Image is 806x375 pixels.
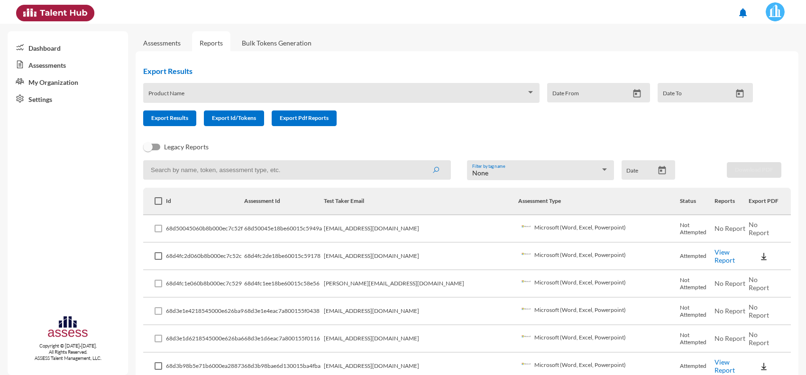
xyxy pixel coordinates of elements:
span: Export Results [151,114,188,121]
span: No Report [749,220,769,237]
a: Assessments [143,39,181,47]
td: 68d4fc2d060b8b000ec7c52c [166,243,244,270]
button: Download PDF [727,162,781,178]
button: Export Results [143,110,196,126]
td: 68d50045e18be60015c5949a [244,215,324,243]
a: Settings [8,90,128,107]
th: Status [680,188,714,215]
td: 68d4fc1ee18be60015c58e56 [244,270,324,298]
a: View Report [714,358,735,374]
td: 68d4fc2de18be60015c59178 [244,243,324,270]
th: Export PDF [749,188,791,215]
h2: Export Results [143,66,760,75]
p: Copyright © [DATE]-[DATE]. All Rights Reserved. ASSESS Talent Management, LLC. [8,343,128,361]
td: Microsoft (Word, Excel, Powerpoint) [518,215,680,243]
button: Open calendar [654,165,670,175]
span: None [472,169,488,177]
td: Not Attempted [680,215,714,243]
td: 68d3e1d6eac7a800155f0116 [244,325,324,353]
td: [EMAIL_ADDRESS][DOMAIN_NAME] [324,215,518,243]
span: No Report [714,307,745,315]
span: Export Pdf Reports [280,114,329,121]
td: 68d50045060b8b000ec7c52f [166,215,244,243]
a: Bulk Tokens Generation [234,31,319,55]
td: Microsoft (Word, Excel, Powerpoint) [518,325,680,353]
th: Assessment Type [518,188,680,215]
td: Not Attempted [680,298,714,325]
button: Export Id/Tokens [204,110,264,126]
span: Export Id/Tokens [212,114,256,121]
th: Test Taker Email [324,188,518,215]
th: Id [166,188,244,215]
a: View Report [714,248,735,264]
th: Assessment Id [244,188,324,215]
td: [PERSON_NAME][EMAIL_ADDRESS][DOMAIN_NAME] [324,270,518,298]
td: 68d3e1e4eac7a800155f0438 [244,298,324,325]
img: assesscompany-logo.png [47,315,89,341]
span: Download PDF [735,166,773,173]
td: Microsoft (Word, Excel, Powerpoint) [518,298,680,325]
span: No Report [749,330,769,347]
button: Open calendar [629,89,645,99]
span: No Report [714,334,745,342]
input: Search by name, token, assessment type, etc. [143,160,451,180]
span: Legacy Reports [164,141,209,153]
span: No Report [714,279,745,287]
button: Open calendar [732,89,748,99]
a: Dashboard [8,39,128,56]
td: Attempted [680,243,714,270]
td: [EMAIL_ADDRESS][DOMAIN_NAME] [324,243,518,270]
td: Not Attempted [680,325,714,353]
th: Reports [714,188,749,215]
td: Microsoft (Word, Excel, Powerpoint) [518,270,680,298]
td: Microsoft (Word, Excel, Powerpoint) [518,243,680,270]
a: Reports [192,31,230,55]
td: 68d3e1e4218545000e626ba9 [166,298,244,325]
td: 68d4fc1e060b8b000ec7c529 [166,270,244,298]
td: [EMAIL_ADDRESS][DOMAIN_NAME] [324,325,518,353]
span: No Report [749,303,769,319]
mat-icon: notifications [737,7,749,18]
a: Assessments [8,56,128,73]
span: No Report [749,275,769,292]
td: [EMAIL_ADDRESS][DOMAIN_NAME] [324,298,518,325]
span: No Report [714,224,745,232]
a: My Organization [8,73,128,90]
td: 68d3e1d6218545000e626ba6 [166,325,244,353]
button: Export Pdf Reports [272,110,337,126]
td: Not Attempted [680,270,714,298]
